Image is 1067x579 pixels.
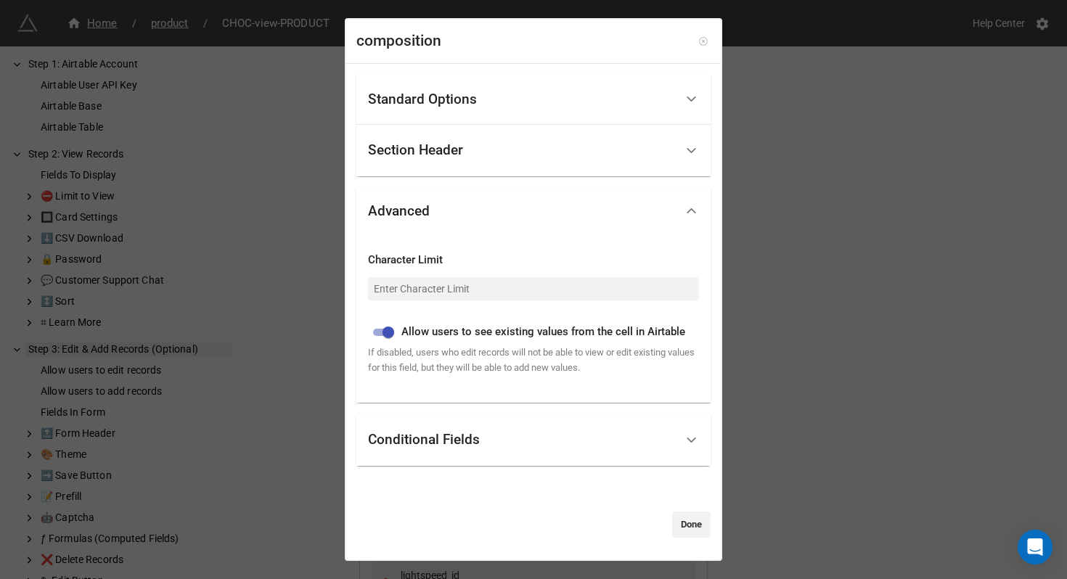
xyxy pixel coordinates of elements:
[368,252,699,269] div: Character Limit
[356,30,441,53] div: composition
[368,204,430,218] div: Advanced
[368,143,463,157] div: Section Header
[1018,530,1052,564] div: Open Intercom Messenger
[356,188,711,234] div: Advanced
[401,324,685,341] span: Allow users to see existing values from the cell in Airtable
[368,92,477,107] div: Standard Options
[356,414,711,466] div: Conditional Fields
[356,125,711,176] div: Section Header
[368,345,699,375] div: If disabled, users who edit records will not be able to view or edit existing values for this fie...
[368,277,699,300] input: Enter Character Limit
[672,512,711,538] a: Done
[368,432,480,447] div: Conditional Fields
[356,73,711,125] div: Standard Options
